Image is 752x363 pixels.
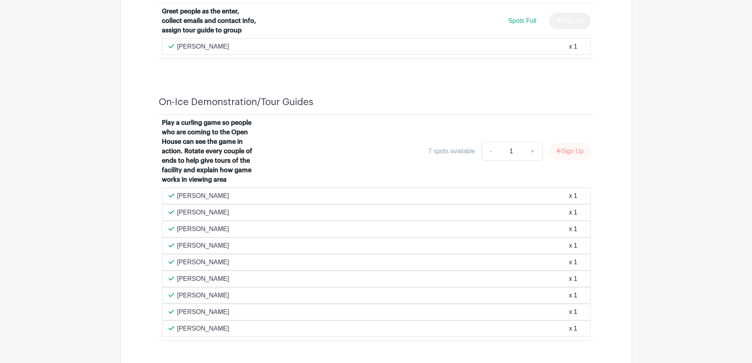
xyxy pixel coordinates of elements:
div: x 1 [569,291,577,300]
p: [PERSON_NAME] [177,208,229,217]
div: x 1 [569,208,577,217]
div: x 1 [569,307,577,317]
p: [PERSON_NAME] [177,191,229,201]
div: Play a curling game so people who are coming to the Open House can see the game in action. Rotate... [162,118,260,184]
a: - [482,142,500,161]
div: x 1 [569,42,577,51]
p: [PERSON_NAME] [177,241,229,250]
p: [PERSON_NAME] [177,324,229,333]
p: [PERSON_NAME] [177,274,229,284]
p: [PERSON_NAME] [177,307,229,317]
span: Spots Full [508,17,536,24]
button: Sign Up [549,143,591,160]
a: + [523,142,542,161]
div: x 1 [569,274,577,284]
div: x 1 [569,241,577,250]
p: [PERSON_NAME] [177,42,229,51]
div: x 1 [569,258,577,267]
div: Greet people as the enter, collect emails and contact info, assign tour guide to group [162,7,260,35]
div: 7 spots available [428,147,475,156]
p: [PERSON_NAME] [177,224,229,234]
div: x 1 [569,324,577,333]
h4: On-Ice Demonstration/Tour Guides [159,96,313,108]
p: [PERSON_NAME] [177,291,229,300]
p: [PERSON_NAME] [177,258,229,267]
div: x 1 [569,191,577,201]
div: x 1 [569,224,577,234]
